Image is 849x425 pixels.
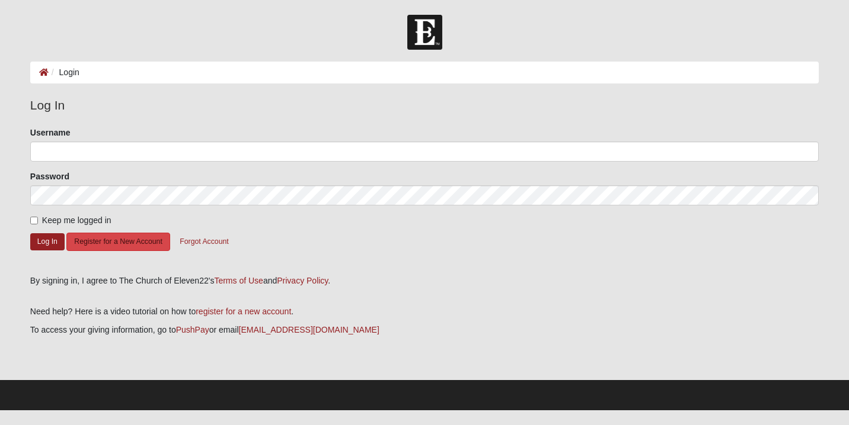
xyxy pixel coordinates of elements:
[42,215,111,225] span: Keep me logged in
[30,170,69,182] label: Password
[30,127,71,139] label: Username
[172,233,236,251] button: Forgot Account
[30,96,819,115] legend: Log In
[407,15,442,50] img: Church of Eleven22 Logo
[239,325,379,334] a: [EMAIL_ADDRESS][DOMAIN_NAME]
[49,66,79,79] li: Login
[214,276,263,285] a: Terms of Use
[196,307,291,316] a: register for a new account
[30,324,819,336] p: To access your giving information, go to or email
[30,233,65,250] button: Log In
[30,275,819,287] div: By signing in, I agree to The Church of Eleven22's and .
[30,217,38,224] input: Keep me logged in
[30,305,819,318] p: Need help? Here is a video tutorial on how to .
[277,276,328,285] a: Privacy Policy
[66,233,170,251] button: Register for a New Account
[176,325,209,334] a: PushPay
